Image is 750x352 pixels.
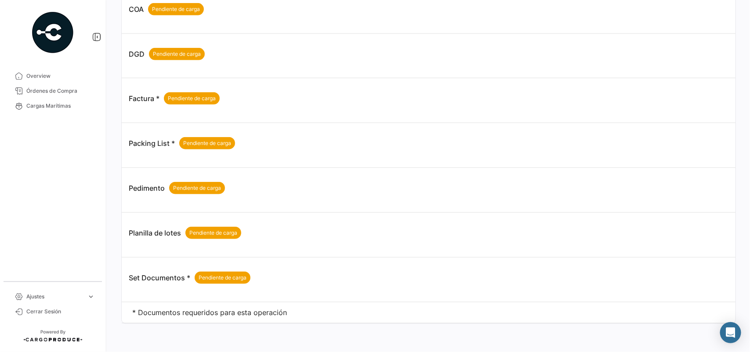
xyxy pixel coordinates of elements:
[129,92,220,105] p: Factura *
[26,72,95,80] span: Overview
[168,94,216,102] span: Pendiente de carga
[26,102,95,110] span: Cargas Marítimas
[189,229,237,237] span: Pendiente de carga
[87,293,95,301] span: expand_more
[199,274,246,282] span: Pendiente de carga
[152,5,200,13] span: Pendiente de carga
[129,137,235,149] p: Packing List *
[26,87,95,95] span: Órdenes de Compra
[7,83,98,98] a: Órdenes de Compra
[129,272,250,284] p: Set Documentos *
[7,69,98,83] a: Overview
[129,3,204,15] p: COA
[153,50,201,58] span: Pendiente de carga
[31,11,75,54] img: powered-by.png
[26,293,83,301] span: Ajustes
[129,182,225,194] p: Pedimento
[129,48,205,60] p: DGD
[7,98,98,113] a: Cargas Marítimas
[122,302,736,323] td: * Documentos requeridos para esta operación
[720,322,741,343] div: Abrir Intercom Messenger
[129,227,241,239] p: Planilla de lotes
[183,139,231,147] span: Pendiente de carga
[173,184,221,192] span: Pendiente de carga
[26,308,95,316] span: Cerrar Sesión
